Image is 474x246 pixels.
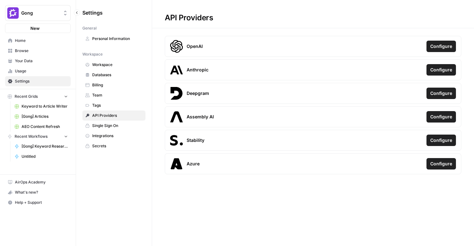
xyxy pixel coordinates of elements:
[12,101,71,111] a: Keyword to Article Writer
[187,43,203,50] span: OpenAI
[92,123,143,129] span: Single Sign On
[5,92,71,101] button: Recent Grids
[82,60,145,70] a: Workspace
[426,111,456,123] button: Configure
[5,188,70,197] div: What's new?
[5,76,71,86] a: Settings
[12,151,71,162] a: Untitled
[82,90,145,100] a: Team
[15,200,68,205] span: Help + Support
[426,135,456,146] button: Configure
[92,133,143,139] span: Integrations
[21,10,60,16] span: Gong
[5,66,71,76] a: Usage
[187,161,200,167] span: Azure
[187,137,204,143] span: Stability
[5,36,71,46] a: Home
[5,187,71,197] button: What's new?
[187,90,209,96] span: Deepgram
[92,143,143,149] span: Secrets
[12,122,71,132] a: AEO Content Refresh
[12,111,71,122] a: [Gong] Articles
[15,48,68,54] span: Browse
[92,62,143,68] span: Workspace
[430,137,452,143] span: Configure
[92,92,143,98] span: Team
[92,103,143,108] span: Tags
[426,41,456,52] button: Configure
[92,113,143,118] span: API Providers
[430,161,452,167] span: Configure
[426,64,456,76] button: Configure
[82,100,145,110] a: Tags
[5,46,71,56] a: Browse
[5,23,71,33] button: New
[430,90,452,96] span: Configure
[82,131,145,141] a: Integrations
[430,67,452,73] span: Configure
[92,72,143,78] span: Databases
[426,88,456,99] button: Configure
[82,80,145,90] a: Billing
[430,114,452,120] span: Configure
[430,43,452,50] span: Configure
[82,121,145,131] a: Single Sign On
[92,82,143,88] span: Billing
[152,13,226,23] div: API Providers
[15,68,68,74] span: Usage
[15,38,68,43] span: Home
[15,179,68,185] span: AirOps Academy
[187,67,208,73] span: Anthropic
[92,36,143,42] span: Personal Information
[5,197,71,208] button: Help + Support
[15,58,68,64] span: Your Data
[15,94,38,99] span: Recent Grids
[82,9,103,17] span: Settings
[22,154,68,159] span: Untitled
[22,103,68,109] span: Keyword to Article Writer
[15,78,68,84] span: Settings
[12,141,71,151] a: [Gong] Keyword Research
[15,134,48,139] span: Recent Workflows
[5,177,71,187] a: AirOps Academy
[82,70,145,80] a: Databases
[22,114,68,119] span: [Gong] Articles
[22,124,68,130] span: AEO Content Refresh
[7,7,19,19] img: Gong Logo
[187,114,214,120] span: Assembly AI
[5,132,71,141] button: Recent Workflows
[82,110,145,121] a: API Providers
[82,25,97,31] span: General
[426,158,456,170] button: Configure
[82,51,103,57] span: Workspace
[30,25,40,31] span: New
[82,34,145,44] a: Personal Information
[5,56,71,66] a: Your Data
[5,5,71,21] button: Workspace: Gong
[22,143,68,149] span: [Gong] Keyword Research
[82,141,145,151] a: Secrets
